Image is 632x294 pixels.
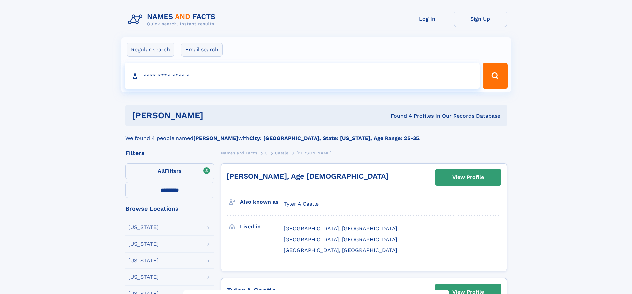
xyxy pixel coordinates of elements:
[284,225,397,232] span: [GEOGRAPHIC_DATA], [GEOGRAPHIC_DATA]
[193,135,238,141] b: [PERSON_NAME]
[132,111,297,120] h1: [PERSON_NAME]
[125,206,214,212] div: Browse Locations
[181,43,223,57] label: Email search
[284,201,319,207] span: Tyler A Castle
[284,236,397,243] span: [GEOGRAPHIC_DATA], [GEOGRAPHIC_DATA]
[265,151,268,155] span: C
[297,112,500,120] div: Found 4 Profiles In Our Records Database
[401,11,454,27] a: Log In
[240,221,284,232] h3: Lived in
[125,163,214,179] label: Filters
[240,196,284,207] h3: Also known as
[249,135,419,141] b: City: [GEOGRAPHIC_DATA], State: [US_STATE], Age Range: 25-35
[128,258,159,263] div: [US_STATE]
[158,168,165,174] span: All
[296,151,332,155] span: [PERSON_NAME]
[275,149,289,157] a: Castle
[221,149,257,157] a: Names and Facts
[265,149,268,157] a: C
[128,225,159,230] div: [US_STATE]
[452,170,484,185] div: View Profile
[128,241,159,247] div: [US_STATE]
[125,126,507,142] div: We found 4 people named with .
[284,247,397,253] span: [GEOGRAPHIC_DATA], [GEOGRAPHIC_DATA]
[125,63,480,89] input: search input
[483,63,507,89] button: Search Button
[454,11,507,27] a: Sign Up
[125,11,221,29] img: Logo Names and Facts
[275,151,289,155] span: Castle
[127,43,174,57] label: Regular search
[435,169,501,185] a: View Profile
[227,172,388,180] a: [PERSON_NAME], Age [DEMOGRAPHIC_DATA]
[125,150,214,156] div: Filters
[128,274,159,280] div: [US_STATE]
